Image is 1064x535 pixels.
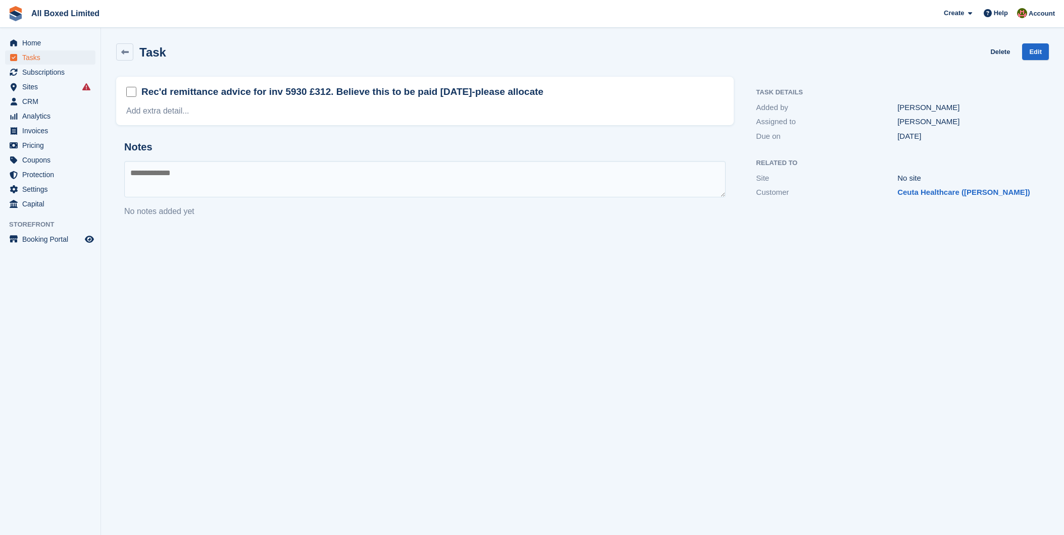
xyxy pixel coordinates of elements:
[990,43,1010,60] a: Delete
[22,50,83,65] span: Tasks
[897,173,1039,184] div: No site
[5,232,95,246] a: menu
[22,65,83,79] span: Subscriptions
[1017,8,1027,18] img: Sharon Hawkins
[897,131,1039,142] div: [DATE]
[5,168,95,182] a: menu
[82,83,90,91] i: Smart entry sync failures have occurred
[5,138,95,152] a: menu
[141,85,543,98] h2: Rec'd remittance advice for inv 5930 £312. Believe this to be paid [DATE]-please allocate
[5,109,95,123] a: menu
[22,109,83,123] span: Analytics
[22,94,83,109] span: CRM
[756,187,897,198] div: Customer
[22,138,83,152] span: Pricing
[5,50,95,65] a: menu
[5,80,95,94] a: menu
[1029,9,1055,19] span: Account
[83,233,95,245] a: Preview store
[22,124,83,138] span: Invoices
[5,197,95,211] a: menu
[9,220,100,230] span: Storefront
[897,188,1030,196] a: Ceuta Healthcare ([PERSON_NAME])
[22,182,83,196] span: Settings
[5,65,95,79] a: menu
[756,89,1039,96] h2: Task Details
[22,36,83,50] span: Home
[756,131,897,142] div: Due on
[5,182,95,196] a: menu
[22,153,83,167] span: Coupons
[8,6,23,21] img: stora-icon-8386f47178a22dfd0bd8f6a31ec36ba5ce8667c1dd55bd0f319d3a0aa187defe.svg
[944,8,964,18] span: Create
[22,168,83,182] span: Protection
[756,173,897,184] div: Site
[5,153,95,167] a: menu
[124,141,726,153] h2: Notes
[5,124,95,138] a: menu
[5,94,95,109] a: menu
[756,159,1039,167] h2: Related to
[126,106,189,115] a: Add extra detail...
[897,102,1039,114] div: [PERSON_NAME]
[994,8,1008,18] span: Help
[5,36,95,50] a: menu
[897,116,1039,128] div: [PERSON_NAME]
[139,45,166,59] h2: Task
[1022,43,1049,60] a: Edit
[756,116,897,128] div: Assigned to
[22,197,83,211] span: Capital
[22,232,83,246] span: Booking Portal
[756,102,897,114] div: Added by
[22,80,83,94] span: Sites
[124,207,194,216] span: No notes added yet
[27,5,104,22] a: All Boxed Limited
